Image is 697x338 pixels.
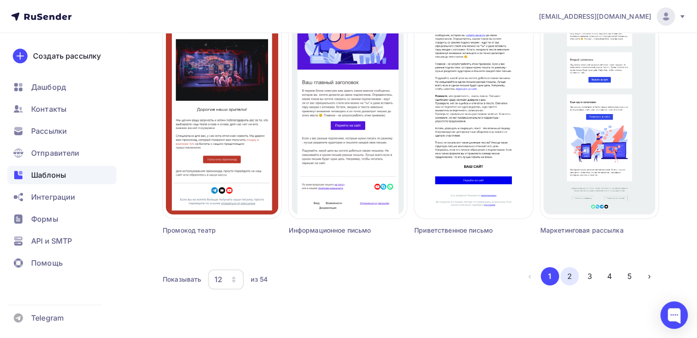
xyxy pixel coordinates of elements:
[163,275,201,284] div: Показывать
[31,213,58,224] span: Формы
[521,267,659,285] ul: Pagination
[208,269,244,290] button: 12
[33,50,101,61] div: Создать рассылку
[214,274,222,285] div: 12
[7,100,116,118] a: Контакты
[31,82,66,93] span: Дашборд
[540,226,629,235] div: Маркетинговая рассылка
[560,267,579,285] button: Go to page 2
[163,226,252,235] div: Промокод театр
[7,78,116,96] a: Дашборд
[640,267,659,285] button: Go to next page
[31,169,66,180] span: Шаблоны
[251,275,268,284] div: из 54
[541,267,559,285] button: Go to page 1
[414,226,503,235] div: Приветственное письмо
[539,7,686,26] a: [EMAIL_ADDRESS][DOMAIN_NAME]
[31,235,72,246] span: API и SMTP
[31,104,66,114] span: Контакты
[7,166,116,184] a: Шаблоны
[31,191,75,202] span: Интеграции
[7,210,116,228] a: Формы
[600,267,619,285] button: Go to page 4
[31,257,63,268] span: Помощь
[7,144,116,162] a: Отправители
[31,125,67,136] span: Рассылки
[620,267,639,285] button: Go to page 5
[539,12,651,21] span: [EMAIL_ADDRESS][DOMAIN_NAME]
[289,226,378,235] div: Информационное письмо
[7,122,116,140] a: Рассылки
[581,267,599,285] button: Go to page 3
[31,147,80,158] span: Отправители
[31,312,64,323] span: Telegram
